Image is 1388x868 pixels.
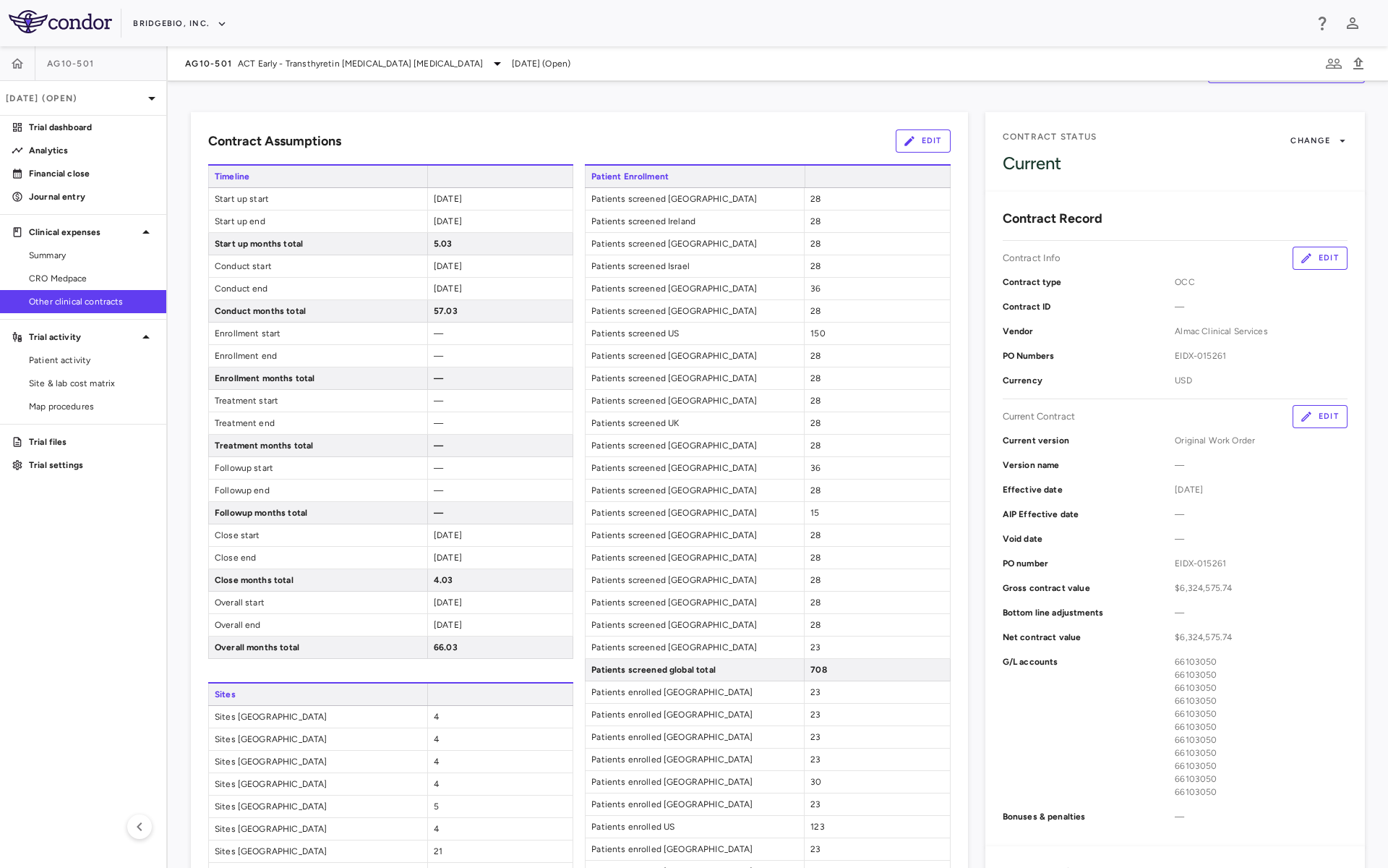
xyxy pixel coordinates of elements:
[1003,410,1075,423] p: Current Contract
[586,457,804,479] span: Patients screened [GEOGRAPHIC_DATA]
[434,801,439,812] span: 5
[9,10,112,33] img: logo-full-BYUhSk78.svg
[1003,325,1175,338] p: Vendor
[47,58,94,69] span: AG10-501
[434,620,462,630] span: [DATE]
[1175,746,1348,759] div: 66103050
[586,412,804,434] span: Patients screened UK
[1003,153,1348,174] div: Current
[238,57,483,70] span: ACT Early - Transthyretin [MEDICAL_DATA] [MEDICAL_DATA]
[810,216,821,226] span: 28
[810,822,824,832] span: 123
[586,345,804,367] span: Patients screened [GEOGRAPHIC_DATA]
[434,328,443,339] span: —
[810,665,826,675] span: 708
[1175,483,1348,496] span: [DATE]
[1175,374,1348,387] span: USD
[1175,349,1348,362] span: EIDX-015261
[209,480,427,501] span: Followup end
[434,575,453,585] span: 4.03
[29,400,155,413] span: Map procedures
[1003,349,1175,362] p: PO Numbers
[29,144,155,157] p: Analytics
[896,129,951,153] button: Edit
[810,642,821,652] span: 23
[1175,773,1348,786] div: 66103050
[209,457,427,479] span: Followup start
[1175,694,1348,707] div: 66103050
[434,441,443,451] span: —
[209,524,427,546] span: Close start
[586,390,804,412] span: Patients screened [GEOGRAPHIC_DATA]
[434,351,443,361] span: —
[1175,759,1348,773] div: 66103050
[29,272,155,285] span: CRO Medpace
[209,345,427,367] span: Enrollment end
[810,597,821,608] span: 28
[133,12,227,35] button: BridgeBio, Inc.
[810,239,821,249] span: 28
[586,547,804,569] span: Patients screened [GEOGRAPHIC_DATA]
[209,210,427,232] span: Start up end
[1175,325,1348,338] span: Almac Clinical Services
[1175,459,1348,472] span: —
[586,480,804,501] span: Patients screened [GEOGRAPHIC_DATA]
[1175,707,1348,720] div: 66103050
[434,261,462,271] span: [DATE]
[1003,508,1175,521] p: AIP Effective date
[1003,252,1061,265] p: Contract Info
[29,331,137,344] p: Trial activity
[209,435,427,456] span: Treatment months total
[1003,434,1175,447] p: Current version
[434,418,443,428] span: —
[434,824,439,834] span: 4
[29,226,137,239] p: Clinical expenses
[434,284,462,294] span: [DATE]
[1175,720,1348,733] div: 66103050
[810,351,821,361] span: 28
[586,502,804,524] span: Patients screened [GEOGRAPHIC_DATA]
[810,284,821,294] span: 36
[586,435,804,456] span: Patients screened [GEOGRAPHIC_DATA]
[434,194,462,204] span: [DATE]
[586,704,804,726] span: Patients enrolled [GEOGRAPHIC_DATA]
[810,463,821,473] span: 36
[29,249,155,262] span: Summary
[810,418,821,428] span: 28
[1003,300,1175,313] p: Contract ID
[586,255,804,277] span: Patients screened Israel
[810,306,821,316] span: 28
[209,637,427,658] span: Overall months total
[586,749,804,770] span: Patients enrolled [GEOGRAPHIC_DATA]
[1003,655,1175,799] p: G/L accounts
[209,751,427,773] span: Sites [GEOGRAPHIC_DATA]
[185,58,232,69] span: AG10-501
[1175,786,1348,799] div: 66103050
[810,328,825,339] span: 150
[586,771,804,793] span: Patients enrolled [GEOGRAPHIC_DATA]
[810,687,821,697] span: 23
[1003,374,1175,387] p: Currency
[209,728,427,750] span: Sites [GEOGRAPHIC_DATA]
[209,323,427,344] span: Enrollment start
[434,530,462,540] span: [DATE]
[29,190,155,203] p: Journal entry
[209,367,427,389] span: Enrollment months total
[209,278,427,299] span: Conduct end
[1003,532,1175,545] p: Void date
[1175,434,1348,447] span: Original Work Order
[29,167,155,180] p: Financial close
[1175,532,1348,545] span: —
[810,485,821,495] span: 28
[810,530,821,540] span: 28
[1003,276,1175,289] p: Contract type
[1003,209,1102,229] h6: Contract Record
[586,188,804,210] span: Patients screened [GEOGRAPHIC_DATA]
[1175,733,1348,746] div: 66103050
[434,642,458,652] span: 66.03
[586,793,804,815] span: Patients enrolled [GEOGRAPHIC_DATA]
[209,706,427,728] span: Sites [GEOGRAPHIC_DATA]
[434,306,458,316] span: 57.03
[1175,810,1348,823] span: —
[6,92,143,105] p: [DATE] (Open)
